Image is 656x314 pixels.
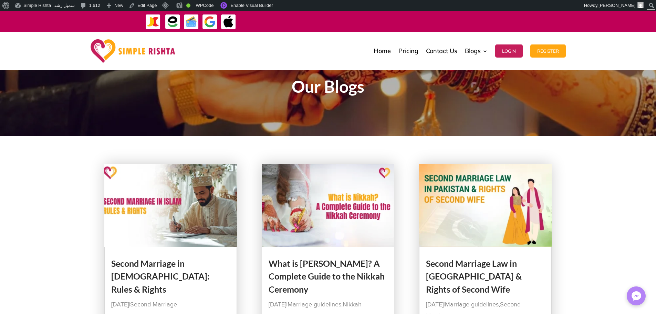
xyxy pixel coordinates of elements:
img: What is Nikkah? A Complete Guide to the Nikkah Ceremony [262,164,395,247]
a: Second Marriage [130,302,177,308]
a: Marriage guidelines [288,302,341,308]
a: What is [PERSON_NAME]? A Complete Guide to the Nikkah Ceremony [269,258,385,294]
a: Blogs [465,34,488,68]
span: [DATE] [269,302,286,308]
div: Good [186,3,190,8]
img: JazzCash-icon [145,14,161,30]
a: Login [495,34,523,68]
img: EasyPaisa-icon [165,14,180,30]
img: GooglePay-icon [202,14,218,30]
button: Login [495,44,523,58]
a: Marriage guidelines [445,302,499,308]
h1: Our Blogs [142,78,514,98]
button: Register [530,44,566,58]
a: Home [374,34,391,68]
img: Messenger [629,289,643,303]
img: ApplePay-icon [221,14,236,30]
a: Second Marriage Law in [GEOGRAPHIC_DATA] & Rights of Second Wife [426,258,522,294]
span: [PERSON_NAME] [598,3,635,8]
a: Contact Us [426,34,457,68]
a: Register [530,34,566,68]
a: Second Marriage in [DEMOGRAPHIC_DATA]: Rules & Rights [111,258,210,294]
a: Nikkah [343,302,362,308]
img: Second Marriage in Islam: Rules & Rights [104,164,237,247]
p: | , [269,299,388,310]
span: [DATE] [111,302,129,308]
a: Pricing [398,34,418,68]
p: | [111,299,230,310]
span: [DATE] [426,302,444,308]
img: Second Marriage Law in Pakistan & Rights of Second Wife [419,164,552,247]
img: Credit Cards [184,14,199,30]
